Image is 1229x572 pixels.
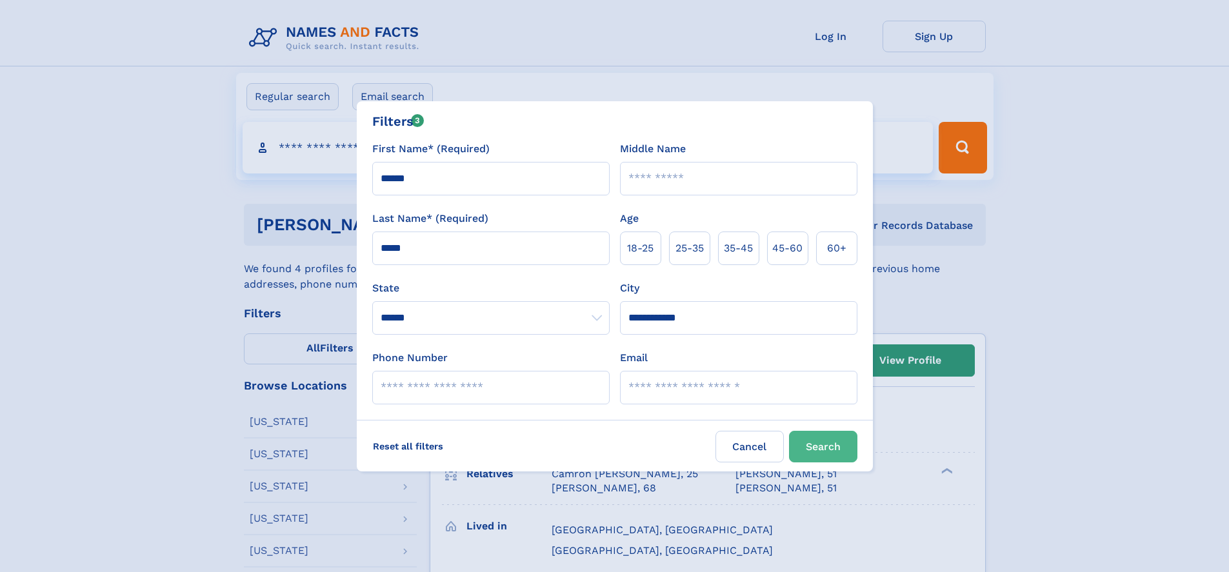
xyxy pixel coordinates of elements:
label: Cancel [715,431,784,462]
span: 25‑35 [675,241,704,256]
label: City [620,281,639,296]
label: Last Name* (Required) [372,211,488,226]
span: 18‑25 [627,241,654,256]
div: Filters [372,112,425,131]
span: 60+ [827,241,846,256]
span: 45‑60 [772,241,803,256]
label: First Name* (Required) [372,141,490,157]
label: State [372,281,610,296]
label: Middle Name [620,141,686,157]
label: Reset all filters [365,431,452,462]
label: Age [620,211,639,226]
span: 35‑45 [724,241,753,256]
label: Phone Number [372,350,448,366]
button: Search [789,431,857,462]
label: Email [620,350,648,366]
